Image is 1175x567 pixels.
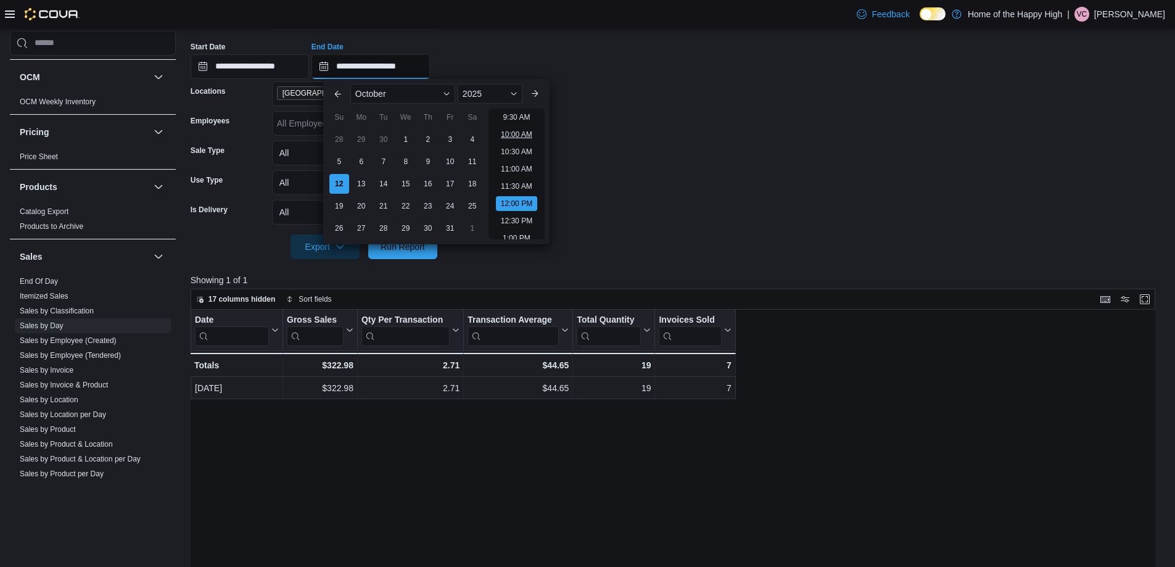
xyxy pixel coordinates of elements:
[20,410,106,419] a: Sales by Location per Day
[20,291,68,301] span: Itemized Sales
[352,130,371,149] div: day-29
[852,2,914,27] a: Feedback
[374,218,394,238] div: day-28
[20,454,141,464] span: Sales by Product & Location per Day
[20,306,94,316] span: Sales by Classification
[20,395,78,404] a: Sales by Location
[374,174,394,194] div: day-14
[20,380,108,390] span: Sales by Invoice & Product
[468,315,559,326] div: Transaction Average
[20,97,96,107] span: OCM Weekly Inventory
[468,315,569,346] button: Transaction Average
[468,358,569,373] div: $44.65
[352,174,371,194] div: day-13
[463,152,482,172] div: day-11
[374,152,394,172] div: day-7
[577,315,651,346] button: Total Quantity
[20,71,149,83] button: OCM
[440,107,460,127] div: Fr
[361,315,450,346] div: Qty Per Transaction
[496,196,537,211] li: 12:00 PM
[496,144,537,159] li: 10:30 AM
[418,218,438,238] div: day-30
[25,8,80,20] img: Cova
[352,218,371,238] div: day-27
[463,174,482,194] div: day-18
[659,358,731,373] div: 7
[498,231,535,246] li: 1:00 PM
[418,152,438,172] div: day-9
[329,152,349,172] div: day-5
[328,84,348,104] button: Previous Month
[195,315,279,346] button: Date
[208,294,276,304] span: 17 columns hidden
[496,179,537,194] li: 11:30 AM
[396,218,416,238] div: day-29
[10,149,176,169] div: Pricing
[968,7,1062,22] p: Home of the Happy High
[418,107,438,127] div: Th
[1077,7,1087,22] span: VC
[329,196,349,216] div: day-19
[191,86,226,96] label: Locations
[20,455,141,463] a: Sales by Product & Location per Day
[463,107,482,127] div: Sa
[468,381,569,395] div: $44.65
[291,234,360,259] button: Export
[20,126,149,138] button: Pricing
[151,249,166,264] button: Sales
[329,107,349,127] div: Su
[374,130,394,149] div: day-30
[20,381,108,389] a: Sales by Invoice & Product
[1067,7,1070,22] p: |
[440,130,460,149] div: day-3
[20,152,58,161] a: Price Sheet
[20,207,68,216] a: Catalog Export
[20,350,121,360] span: Sales by Employee (Tendered)
[151,70,166,85] button: OCM
[577,315,641,346] div: Total Quantity
[20,440,113,449] a: Sales by Product & Location
[287,358,353,373] div: $322.98
[496,162,537,176] li: 11:00 AM
[20,181,149,193] button: Products
[659,315,721,346] div: Invoices Sold
[577,315,641,326] div: Total Quantity
[20,321,64,331] span: Sales by Day
[194,358,279,373] div: Totals
[287,315,344,326] div: Gross Sales
[468,315,559,346] div: Transaction Average
[659,381,731,395] div: 7
[329,130,349,149] div: day-28
[920,20,920,21] span: Dark Mode
[20,250,149,263] button: Sales
[361,381,460,395] div: 2.71
[20,71,40,83] h3: OCM
[20,292,68,300] a: Itemized Sales
[20,222,83,231] a: Products to Archive
[20,221,83,231] span: Products to Archive
[20,321,64,330] a: Sales by Day
[20,181,57,193] h3: Products
[20,351,121,360] a: Sales by Employee (Tendered)
[352,152,371,172] div: day-6
[20,207,68,217] span: Catalog Export
[1118,292,1132,307] button: Display options
[1137,292,1152,307] button: Enter fullscreen
[195,315,269,346] div: Date
[659,315,731,346] button: Invoices Sold
[277,86,394,100] span: Sherwood Park - Wye Road - Fire & Flower
[272,200,437,225] button: All
[1074,7,1089,22] div: Vanessa Cappis
[396,107,416,127] div: We
[328,128,484,239] div: October, 2025
[361,315,460,346] button: Qty Per Transaction
[282,87,379,99] span: [GEOGRAPHIC_DATA] - [GEOGRAPHIC_DATA] - Fire & Flower
[489,109,545,239] ul: Time
[151,125,166,139] button: Pricing
[299,294,331,304] span: Sort fields
[329,218,349,238] div: day-26
[368,234,437,259] button: Run Report
[352,196,371,216] div: day-20
[20,395,78,405] span: Sales by Location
